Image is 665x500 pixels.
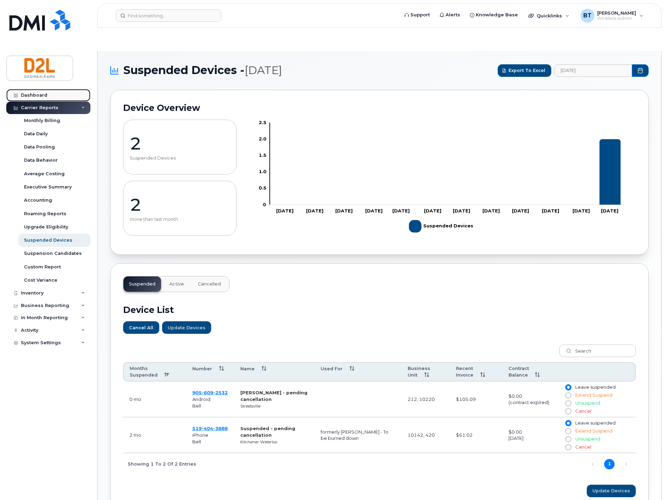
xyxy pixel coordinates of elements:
[123,417,186,453] td: June 04, 2025 01:06
[632,64,649,77] button: Choose Date
[512,208,529,213] tspan: [DATE]
[314,362,401,382] th: Used For: activate to sort column ascending
[450,417,502,453] td: $61.02
[306,208,323,213] tspan: [DATE]
[565,436,571,442] input: Unsuspend
[565,420,571,426] input: Leave suspended
[259,185,266,191] tspan: 0.5
[123,103,636,113] h2: Device Overview
[502,417,559,453] td: $0.00
[259,120,625,235] g: Chart
[192,390,228,395] span: 905
[335,208,353,213] tspan: [DATE]
[213,390,228,395] span: 2532
[502,381,559,417] td: $0.00
[123,458,196,469] div: Showing 1 to 2 of 2 entries
[575,401,600,406] span: Unsuspend
[502,362,559,382] th: Contract Balance: activate to sort column ascending
[123,362,186,382] th: Months Suspended: activate to sort column descending
[198,281,221,287] span: Cancelled
[192,439,201,444] span: Bell
[424,208,442,213] tspan: [DATE]
[186,362,234,382] th: Number: activate to sort column ascending
[192,426,228,431] span: 519
[130,133,230,154] p: 2
[508,435,553,442] div: [DATE]
[263,202,266,207] tspan: 0
[274,139,621,205] g: Suspended Devices
[450,381,502,417] td: $105.09
[565,393,571,398] input: Extend Suspend
[575,393,612,398] span: Extend Suspend
[565,409,571,414] input: Cancel
[559,345,636,357] input: Search
[621,459,631,469] a: Next
[508,399,553,406] div: (contract expired)
[123,64,282,77] span: Suspended Devices -
[575,428,612,434] span: Extend Suspend
[192,432,208,438] span: iPhone
[554,64,632,77] input: archived_billing_data
[259,120,266,125] tspan: 2.5
[130,155,230,161] p: Suspended Devices
[245,64,282,77] span: [DATE]
[575,409,591,414] span: Cancel
[162,321,211,334] button: Update Devices
[123,305,636,315] h2: Device List
[565,401,571,406] input: Unsuspend
[123,321,159,334] button: Cancel All
[192,403,201,409] span: Bell
[401,362,450,382] th: Business Unit: activate to sort column ascending
[365,208,383,213] tspan: [DATE]
[592,487,630,494] span: Update Devices
[130,217,230,222] p: more than last month
[240,404,261,409] small: Streetsville
[276,208,294,213] tspan: [DATE]
[565,385,571,390] input: Leave suspended
[587,459,598,469] a: Previous
[240,439,277,444] small: Kitchener Waterloo
[498,64,551,77] button: Export to Excel
[453,208,470,213] tspan: [DATE]
[169,281,184,287] span: Active
[483,208,500,213] tspan: [DATE]
[192,390,228,395] a: 9056092532
[604,459,615,469] a: 1
[409,217,473,235] g: Legend
[409,217,473,235] g: Suspended Devices
[240,390,307,402] strong: [PERSON_NAME] - pending cancellation
[392,208,410,213] tspan: [DATE]
[202,426,213,431] span: 404
[202,390,213,395] span: 609
[450,362,502,382] th: Recent Invoice: activate to sort column ascending
[314,417,401,453] td: formerly [PERSON_NAME] - To be burned down
[234,362,314,382] th: Name: activate to sort column ascending
[401,417,450,453] td: 10142, 420
[123,381,186,417] td: 0 mo
[192,426,228,431] a: 5194043888
[508,67,545,74] span: Export to Excel
[168,324,206,331] span: Update Devices
[192,396,210,402] span: Android
[565,428,571,434] input: Extend Suspend
[259,169,266,174] tspan: 1.0
[240,426,295,438] strong: Suspended - pending cancellation
[575,444,591,450] span: Cancel
[587,485,636,497] button: Update Devices
[129,324,153,331] span: Cancel All
[565,444,571,450] input: Cancel
[401,381,450,417] td: 212, 10220
[575,420,616,426] span: Leave suspended
[259,136,266,142] tspan: 2.0
[213,426,228,431] span: 3888
[572,208,590,213] tspan: [DATE]
[130,194,230,215] p: 2
[575,436,600,442] span: Unsuspend
[542,208,559,213] tspan: [DATE]
[575,385,616,390] span: Leave suspended
[601,208,619,213] tspan: [DATE]
[259,152,266,158] tspan: 1.5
